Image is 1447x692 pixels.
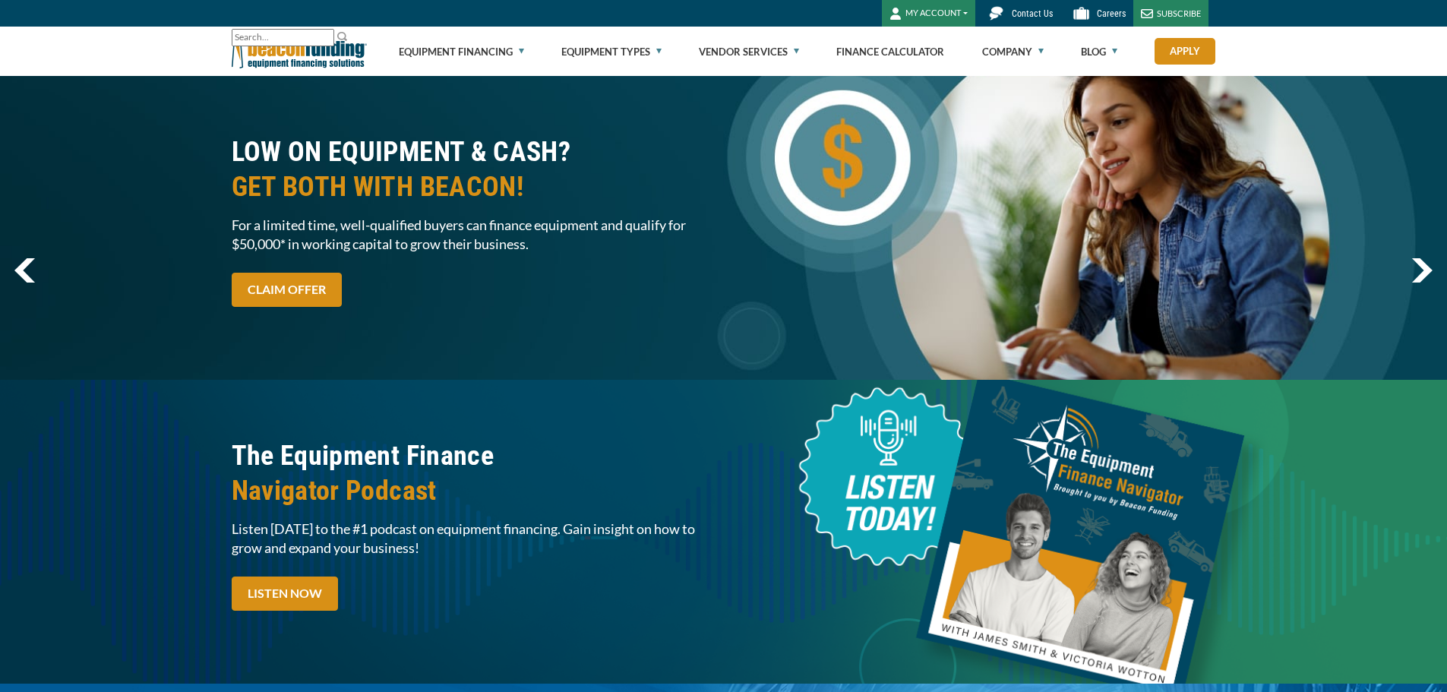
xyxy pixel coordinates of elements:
a: CLAIM OFFER [232,273,342,307]
a: Apply [1155,38,1215,65]
span: Listen [DATE] to the #1 podcast on equipment financing. Gain insight on how to grow and expand yo... [232,520,715,558]
img: Left Navigator [14,258,35,283]
a: next [1411,258,1433,283]
a: Clear search text [318,32,330,44]
a: Equipment Financing [399,27,524,76]
a: Finance Calculator [836,27,944,76]
img: Search [336,30,349,43]
span: Contact Us [1012,8,1053,19]
span: Careers [1097,8,1126,19]
a: Company [982,27,1044,76]
a: Equipment Types [561,27,662,76]
a: LISTEN NOW [232,577,338,611]
span: GET BOTH WITH BEACON! [232,169,715,204]
span: Navigator Podcast [232,473,715,508]
img: Beacon Funding Corporation logo [232,27,367,76]
a: Vendor Services [699,27,799,76]
img: Right Navigator [1411,258,1433,283]
h2: LOW ON EQUIPMENT & CASH? [232,134,715,204]
span: For a limited time, well-qualified buyers can finance equipment and qualify for $50,000* in worki... [232,216,715,254]
a: previous [14,258,35,283]
input: Search [232,29,334,46]
h2: The Equipment Finance [232,438,715,508]
a: Blog [1081,27,1117,76]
